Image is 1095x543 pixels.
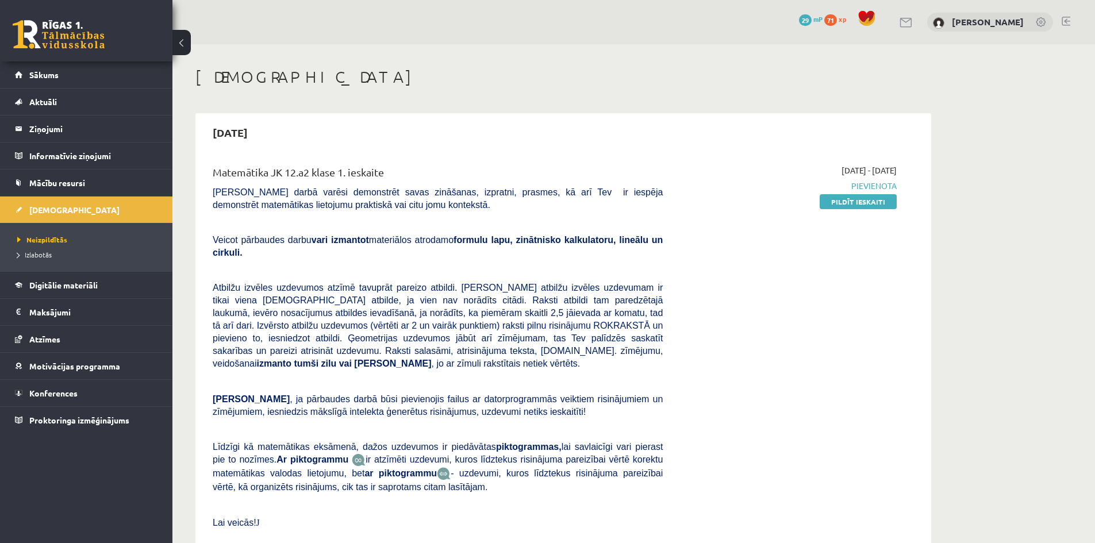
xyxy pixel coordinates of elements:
[15,380,158,406] a: Konferences
[29,97,57,107] span: Aktuāli
[213,283,663,368] span: Atbilžu izvēles uzdevumos atzīmē tavuprāt pareizo atbildi. [PERSON_NAME] atbilžu izvēles uzdevuma...
[15,170,158,196] a: Mācību resursi
[824,14,837,26] span: 71
[352,453,366,467] img: JfuEzvunn4EvwAAAAASUVORK5CYII=
[29,70,59,80] span: Sākums
[29,115,158,142] legend: Ziņojumi
[813,14,823,24] span: mP
[952,16,1024,28] a: [PERSON_NAME]
[15,88,158,115] a: Aktuāli
[15,407,158,433] a: Proktoringa izmēģinājums
[213,235,663,257] span: Veicot pārbaudes darbu materiālos atrodamo
[15,299,158,325] a: Maksājumi
[496,442,562,452] b: piktogrammas,
[799,14,812,26] span: 29
[312,235,369,245] b: vari izmantot
[29,299,158,325] legend: Maksājumi
[842,164,897,176] span: [DATE] - [DATE]
[15,115,158,142] a: Ziņojumi
[213,235,663,257] b: formulu lapu, zinātnisko kalkulatoru, lineālu un cirkuli.
[256,518,260,527] span: J
[213,518,256,527] span: Lai veicās!
[364,468,437,478] b: ar piktogrammu
[213,394,663,417] span: , ja pārbaudes darbā būsi pievienojis failus ar datorprogrammās veiktiem risinājumiem un zīmējumi...
[29,334,60,344] span: Atzīmes
[15,353,158,379] a: Motivācijas programma
[839,14,846,24] span: xp
[213,164,663,186] div: Matemātika JK 12.a2 klase 1. ieskaite
[15,143,158,169] a: Informatīvie ziņojumi
[29,415,129,425] span: Proktoringa izmēģinājums
[17,250,52,259] span: Izlabotās
[437,467,451,480] img: wKvN42sLe3LLwAAAABJRU5ErkJggg==
[29,205,120,215] span: [DEMOGRAPHIC_DATA]
[29,361,120,371] span: Motivācijas programma
[213,455,663,478] span: ir atzīmēti uzdevumi, kuros līdztekus risinājuma pareizībai vērtē korektu matemātikas valodas lie...
[201,119,259,146] h2: [DATE]
[15,326,158,352] a: Atzīmes
[13,20,105,49] a: Rīgas 1. Tālmācības vidusskola
[213,442,663,464] span: Līdzīgi kā matemātikas eksāmenā, dažos uzdevumos ir piedāvātas lai savlaicīgi vari pierast pie to...
[820,194,897,209] a: Pildīt ieskaiti
[29,178,85,188] span: Mācību resursi
[799,14,823,24] a: 29 mP
[29,388,78,398] span: Konferences
[294,359,431,368] b: tumši zilu vai [PERSON_NAME]
[257,359,291,368] b: izmanto
[17,234,161,245] a: Neizpildītās
[213,187,663,210] span: [PERSON_NAME] darbā varēsi demonstrēt savas zināšanas, izpratni, prasmes, kā arī Tev ir iespēja d...
[213,394,290,404] span: [PERSON_NAME]
[17,235,67,244] span: Neizpildītās
[276,455,348,464] b: Ar piktogrammu
[933,17,944,29] img: Milāna Nāgele
[15,197,158,223] a: [DEMOGRAPHIC_DATA]
[29,280,98,290] span: Digitālie materiāli
[15,272,158,298] a: Digitālie materiāli
[29,143,158,169] legend: Informatīvie ziņojumi
[15,61,158,88] a: Sākums
[17,249,161,260] a: Izlabotās
[824,14,852,24] a: 71 xp
[195,67,931,87] h1: [DEMOGRAPHIC_DATA]
[680,180,897,192] span: Pievienota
